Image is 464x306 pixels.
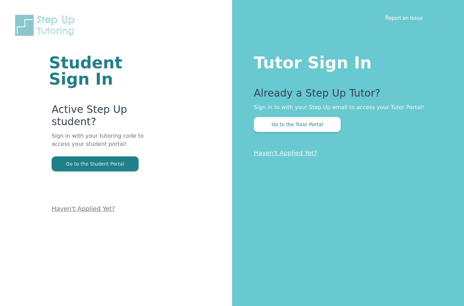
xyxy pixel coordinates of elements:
[254,52,437,71] h1: Tutor Sign In
[254,149,317,156] a: Haven't Applied Yet?
[254,87,437,103] p: Already a Step Up Tutor?
[49,54,150,87] h1: Student Sign In
[254,103,437,112] p: Sign in to with your Step Up email to access your Tutor Portal!
[52,205,115,212] a: Haven't Applied Yet?
[14,14,79,37] img: Step Up Tutoring horizontal logo
[52,156,139,171] button: Go to the Student Portal
[385,14,423,21] a: Report an Issue
[254,121,341,128] a: Go to the Tutor Portal
[52,132,150,156] p: Sign in with your tutoring code to access your student portal!
[52,160,139,167] a: Go to the Student Portal
[52,103,150,132] p: Active Step Up student?
[254,117,341,132] button: Go to the Tutor Portal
